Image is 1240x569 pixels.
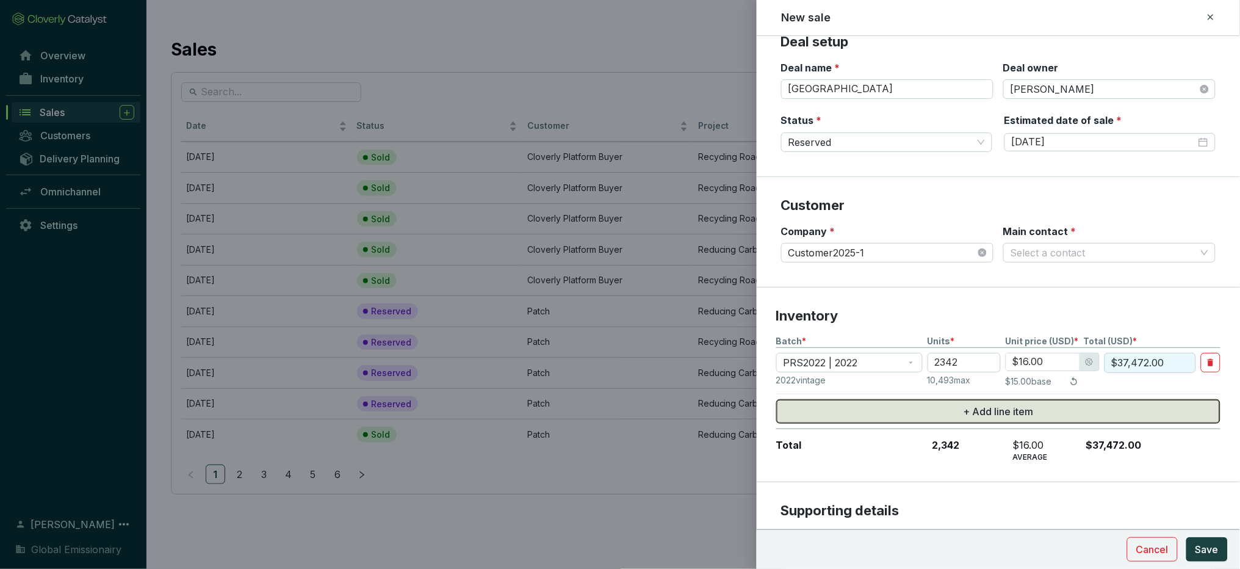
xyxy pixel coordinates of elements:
button: Save [1186,537,1228,562]
p: Units [928,335,1001,347]
span: Theo Brandon [1011,80,1208,98]
label: Estimated date of sale [1004,114,1122,127]
input: mm/dd/yy [1012,136,1196,149]
p: $15.00 base [1006,375,1052,388]
p: Customer [781,197,1216,215]
span: Save [1195,542,1219,557]
p: 2022 vintage [776,374,923,386]
p: AVERAGE [1013,452,1079,462]
span: Unit price (USD) [1006,335,1075,347]
p: Batch [776,335,923,347]
button: Cancel [1127,537,1178,562]
label: Status [781,114,822,127]
p: Inventory [776,307,1220,325]
p: $37,472.00 [1084,439,1172,462]
span: Total (USD) [1084,335,1133,347]
label: Main contact [1003,225,1076,238]
span: close-circle [978,248,987,257]
label: Deal owner [1003,61,1059,74]
p: 10,493 max [928,374,1001,386]
h2: New sale [782,10,831,26]
p: Deal setup [781,33,1216,51]
span: Cancel [1136,542,1169,557]
p: $16.00 [1013,439,1079,452]
label: Deal name [781,61,840,74]
span: close-circle [1200,85,1209,93]
p: Total [776,439,923,462]
span: Customer2025-1 [788,244,986,262]
p: 2,342 [928,439,1001,462]
button: + Add line item [776,399,1220,424]
label: Company [781,225,835,238]
p: Supporting details [781,502,1216,520]
span: + Add line item [964,404,1034,419]
span: Reserved [788,133,985,151]
span: PRS2022 | 2022 [784,353,915,372]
